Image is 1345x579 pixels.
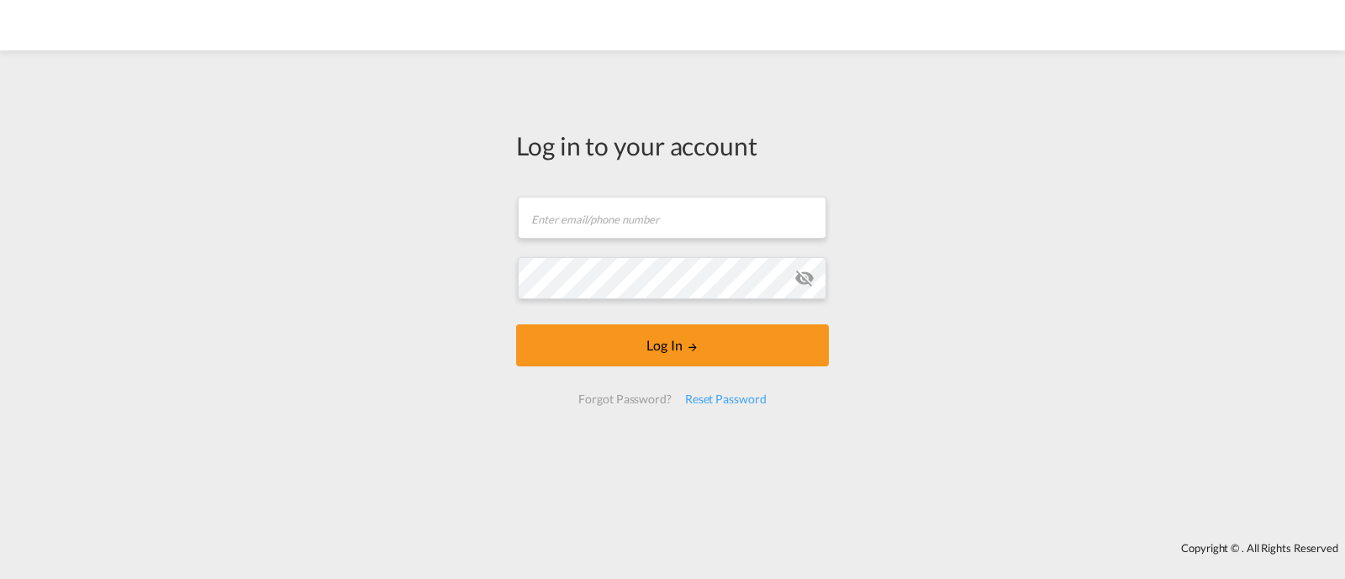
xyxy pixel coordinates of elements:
div: Forgot Password? [572,384,678,414]
input: Enter email/phone number [518,197,826,239]
md-icon: icon-eye-off [794,268,815,288]
div: Log in to your account [516,128,829,163]
button: LOGIN [516,324,829,366]
div: Reset Password [678,384,773,414]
